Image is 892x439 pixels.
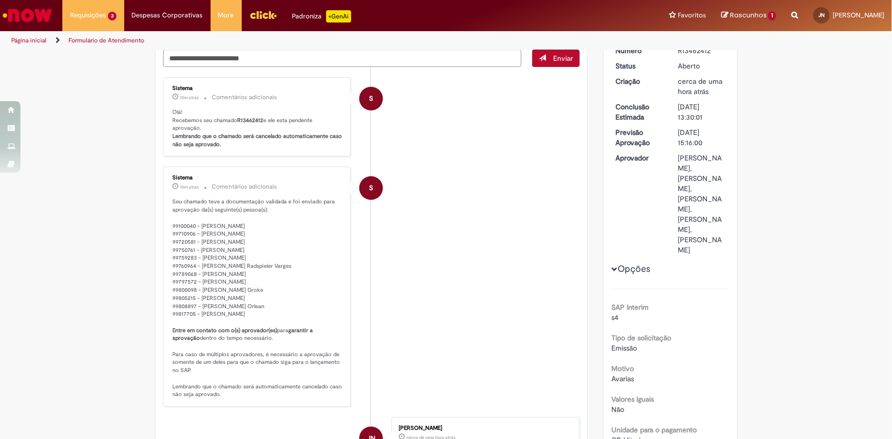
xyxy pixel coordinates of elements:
[678,45,726,56] div: R13462412
[369,176,373,200] span: S
[608,102,671,122] dt: Conclusão Estimada
[212,93,278,102] small: Comentários adicionais
[678,127,726,148] div: [DATE] 15:16:00
[399,425,569,431] div: [PERSON_NAME]
[611,364,634,373] b: Motivo
[611,313,619,322] span: s4
[608,76,671,86] dt: Criação
[833,11,884,19] span: [PERSON_NAME]
[608,153,671,163] dt: Aprovador
[238,117,264,124] b: R13462412
[1,5,54,26] img: ServiceNow
[173,327,278,334] b: Entre em contato com o(s) aprovador(es)
[611,425,697,434] b: Unidade para o pagamento
[678,61,726,71] div: Aberto
[326,10,351,22] p: +GenAi
[218,10,234,20] span: More
[678,102,726,122] div: [DATE] 13:30:01
[8,31,587,50] ul: Trilhas de página
[212,182,278,191] small: Comentários adicionais
[730,10,767,20] span: Rascunhos
[608,127,671,148] dt: Previsão Aprovação
[608,45,671,56] dt: Número
[173,175,343,181] div: Sistema
[611,405,624,414] span: Não
[132,10,203,20] span: Despesas Corporativas
[173,198,343,399] p: Seu chamado teve a documentação validada e foi enviado para aprovação da(s) seguinte(s) pessoa(s)...
[180,95,199,101] span: 10m atrás
[611,303,649,312] b: SAP Interim
[68,36,144,44] a: Formulário de Atendimento
[180,184,199,190] span: 10m atrás
[249,7,277,22] img: click_logo_yellow_360x200.png
[11,36,47,44] a: Página inicial
[553,54,573,63] span: Enviar
[70,10,106,20] span: Requisições
[611,333,671,342] b: Tipo de solicitação
[173,327,315,342] b: garantir a aprovação
[180,184,199,190] time: 29/08/2025 14:16:03
[678,10,706,20] span: Favoritos
[292,10,351,22] div: Padroniza
[678,153,726,255] div: [PERSON_NAME], [PERSON_NAME], [PERSON_NAME], [PERSON_NAME], [PERSON_NAME]
[180,95,199,101] time: 29/08/2025 14:16:11
[369,86,373,111] span: S
[678,77,723,96] span: cerca de uma hora atrás
[173,85,343,91] div: Sistema
[359,176,383,200] div: System
[611,395,654,404] b: Valores Iguais
[532,50,580,67] button: Enviar
[173,132,344,148] b: Lembrando que o chamado será cancelado automaticamente caso não seja aprovado.
[678,76,726,97] div: 29/08/2025 13:29:57
[611,343,637,353] span: Emissão
[108,12,117,20] span: 3
[678,77,723,96] time: 29/08/2025 13:29:57
[163,50,522,67] textarea: Digite sua mensagem aqui...
[611,374,634,383] span: Avarias
[721,11,776,20] a: Rascunhos
[768,11,776,20] span: 1
[359,87,383,110] div: System
[173,108,343,149] p: Olá! Recebemos seu chamado e ele esta pendente aprovação.
[818,12,825,18] span: JN
[608,61,671,71] dt: Status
